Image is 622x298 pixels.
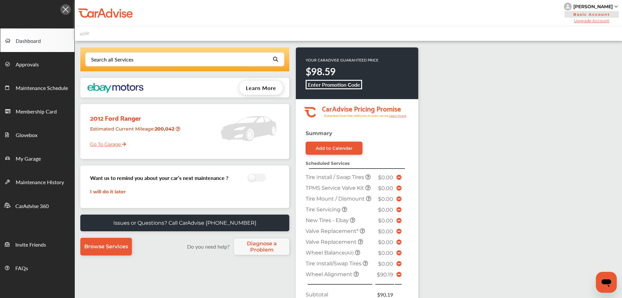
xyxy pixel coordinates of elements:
span: Tire Mount / Dismount [306,196,366,202]
iframe: Button to launch messaging window [596,272,617,293]
strong: Summary [306,130,332,136]
p: Issues or Questions? Call CarAdvise [PHONE_NUMBER] [113,220,256,226]
tspan: Guaranteed lower than retail price on every service. [324,114,389,118]
span: $0.00 [378,185,393,191]
span: New Tires - Ebay [306,217,350,223]
b: Enter Promotion Code [308,81,360,88]
span: CarAdvise 360 [15,202,49,211]
span: Basic Account [565,11,619,18]
span: Valve Replacement* [306,228,360,234]
a: Glovebox [0,123,74,146]
a: Add to Calendar [306,142,362,155]
img: Icon.5fd9dcc7.svg [60,4,71,15]
span: $90.19 [377,272,393,278]
a: Browse Services [80,238,132,255]
span: Tire Install/Swap Tires [306,260,363,267]
span: Wheel Alignment [306,271,354,277]
p: YOUR CARADVISE GUARANTEED PRICE [306,57,378,63]
strong: $98.59 [306,64,336,78]
strong: Scheduled Services [306,161,350,166]
h3: Want us to remind you about your car’s next maintenance ? [90,174,228,182]
a: Diagnose a Problem [234,238,289,255]
a: Go To Garage [85,136,126,149]
img: placeholder_car.5a1ece94.svg [221,107,276,150]
a: Membership Card [0,99,74,123]
span: Tire Servicing [306,206,342,213]
tspan: CarAdvise Pricing Promise [322,102,401,114]
a: I will do it later [90,189,126,195]
span: $0.00 [378,261,393,267]
span: Learn More [246,84,276,92]
span: Membership Card [16,108,57,116]
tspan: Learn more [389,114,407,117]
span: Glovebox [16,131,38,140]
span: Maintenance History [16,178,64,187]
div: Add to Calendar [316,146,353,151]
span: $0.00 [378,174,393,181]
span: Wheel Balance [306,250,355,256]
span: $0.00 [378,239,393,245]
span: Diagnose a Problem [237,240,286,253]
span: Tire Install / Swap Tires [306,174,365,180]
a: Maintenance History [0,170,74,193]
span: Browse Services [84,243,128,250]
span: $0.00 [378,250,393,256]
a: Maintenance Schedule [0,76,74,99]
span: Dashboard [16,37,41,45]
span: $0.00 [378,207,393,213]
img: sCxJUJ+qAmfqhQGDUl18vwLg4ZYJ6CxN7XmbOMBAAAAAElFTkSuQmCC [614,6,618,8]
strong: 200,042 [155,126,176,132]
span: $0.00 [378,228,393,235]
a: Issues or Questions? Call CarAdvise [PHONE_NUMBER] [80,215,289,231]
span: Invite Friends [15,241,46,249]
span: Valve Replacement [306,239,358,245]
small: (All) [345,250,354,255]
span: Upgrade Account [564,18,619,23]
div: 2012 Ford Ranger [85,107,181,123]
img: placeholder_car.fcab19be.svg [80,29,89,38]
span: Maintenance Schedule [16,84,68,93]
div: [PERSON_NAME] [573,4,613,9]
a: Approvals [0,52,74,76]
span: $0.00 [378,218,393,224]
img: knH8PDtVvWoAbQRylUukY18CTiRevjo20fAtgn5MLBQj4uumYvk2MzTtcAIzfGAtb1XOLVMAvhLuqoNAbL4reqehy0jehNKdM... [564,3,572,10]
div: Search all Services [91,57,134,62]
span: Approvals [16,61,39,69]
label: Do you need help? [184,243,232,250]
span: $0.00 [378,196,393,202]
div: Estimated Current Mileage : [85,123,181,140]
span: FAQs [15,264,28,273]
a: My Garage [0,146,74,170]
span: My Garage [16,155,41,163]
span: TPMS Service Valve Kit [306,185,365,191]
a: Dashboard [0,28,74,52]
